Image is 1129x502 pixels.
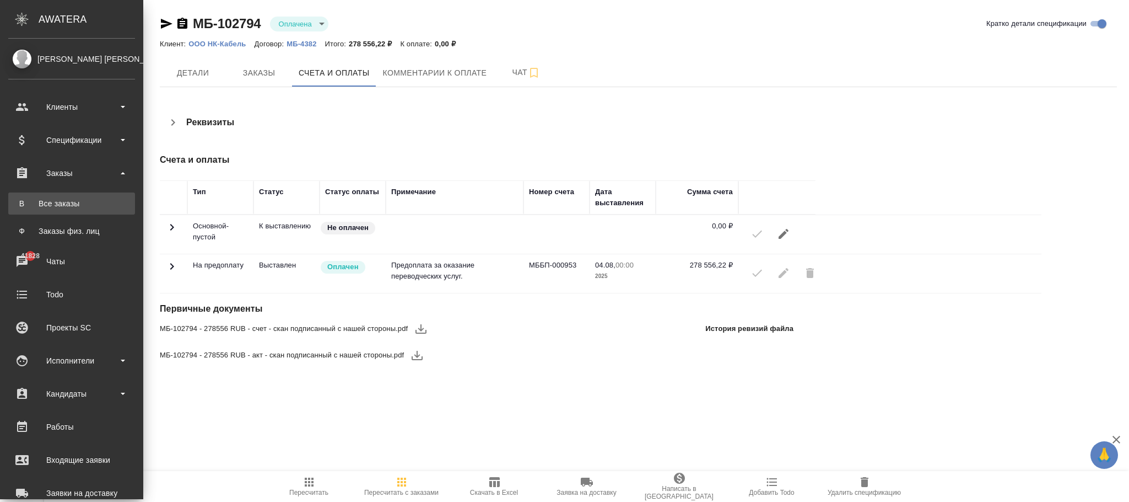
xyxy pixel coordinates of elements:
svg: Подписаться [527,66,541,79]
p: История ревизий файла [705,323,793,334]
td: На предоплату [187,254,253,293]
p: Счет отправлен к выставлению в ардеп, но в 1С не выгружен еще, разблокировать можно только на сто... [259,221,314,232]
a: ФЗаказы физ. лиц [8,220,135,242]
button: Скачать в Excel [448,471,541,502]
div: Кандидаты [8,386,135,402]
div: Примечание [391,186,436,197]
div: Клиенты [8,99,135,115]
div: Статус оплаты [325,186,379,197]
a: Todo [3,281,141,308]
a: 41828Чаты [3,248,141,275]
p: 278 556,22 ₽ [349,40,400,48]
span: МБ-102794 - 278556 RUB - счет - скан подписанный с нашей стороны.pdf [160,323,408,334]
div: AWATERA [39,8,143,30]
span: Пересчитать с заказами [364,489,439,496]
button: Пересчитать [263,471,355,502]
button: Скопировать ссылку [176,17,189,30]
span: МБ-102794 - 278556 RUB - акт - скан подписанный с нашей стороны.pdf [160,350,404,361]
span: Счета и оплаты [299,66,370,80]
p: Договор: [255,40,287,48]
p: Итого: [325,40,349,48]
p: Не оплачен [327,222,369,233]
p: МБ-4382 [287,40,325,48]
span: Добавить Todo [749,489,794,496]
span: Удалить спецификацию [828,489,901,496]
div: Сумма счета [687,186,733,197]
div: Дата выставления [595,186,650,209]
td: 278 556,22 ₽ [656,254,738,293]
a: ООО НК-Кабель [188,39,254,48]
p: 04.08, [595,261,615,269]
p: Предоплата за оказание переводческих услуг. [391,260,518,282]
span: Toggle Row Expanded [165,227,179,236]
button: Написать в [GEOGRAPHIC_DATA] [633,471,726,502]
div: Todo [8,286,135,303]
button: 🙏 [1090,441,1118,469]
div: Все заказы [14,198,129,209]
p: Клиент: [160,40,188,48]
span: Заявка на доставку [557,489,616,496]
div: [PERSON_NAME] [PERSON_NAME] [8,53,135,65]
p: Оплачен [327,261,359,273]
h4: Счета и оплаты [160,153,798,167]
div: Входящие заявки [8,452,135,468]
div: Спецификации [8,132,135,148]
a: ВВсе заказы [8,193,135,215]
p: К оплате: [400,40,435,48]
p: 0,00 ₽ [435,40,464,48]
div: Заказы физ. лиц [14,226,129,237]
div: Заявки на доставку [8,485,135,501]
button: Добавить Todo [726,471,818,502]
h4: Первичные документы [160,302,798,316]
div: Проекты SC [8,319,135,336]
div: Работы [8,419,135,435]
a: Проекты SC [3,314,141,341]
div: Тип [193,186,206,197]
span: Toggle Row Expanded [165,266,179,275]
span: Кратко детали спецификации [986,18,1087,29]
button: Редактировать [770,221,797,247]
button: Удалить спецификацию [818,471,911,502]
button: Оплачена [276,19,315,29]
p: 2025 [595,271,650,282]
h4: Реквизиты [186,116,234,129]
button: Пересчитать с заказами [355,471,448,502]
span: 41828 [14,250,46,261]
a: МБ-102794 [193,16,261,31]
button: Заявка на доставку [541,471,633,502]
div: Номер счета [529,186,574,197]
span: Пересчитать [289,489,328,496]
td: 0,00 ₽ [656,215,738,254]
p: Все изменения в спецификации заблокированы [259,260,314,271]
td: Основной-пустой [187,215,253,254]
div: Исполнители [8,353,135,369]
a: Входящие заявки [3,446,141,474]
a: Работы [3,413,141,441]
td: МББП-000953 [523,254,590,293]
p: ООО НК-Кабель [188,40,254,48]
span: Заказы [233,66,285,80]
div: Заказы [8,165,135,181]
p: 00:00 [615,261,634,269]
span: Скачать в Excel [470,489,518,496]
div: Чаты [8,253,135,270]
button: Скопировать ссылку для ЯМессенджера [160,17,173,30]
div: Оплачена [270,17,328,31]
span: Чат [500,66,553,79]
span: Написать в [GEOGRAPHIC_DATA] [640,485,719,500]
div: Статус [259,186,284,197]
span: 🙏 [1095,444,1114,467]
a: МБ-4382 [287,39,325,48]
span: Детали [166,66,219,80]
span: Комментарии к оплате [383,66,487,80]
